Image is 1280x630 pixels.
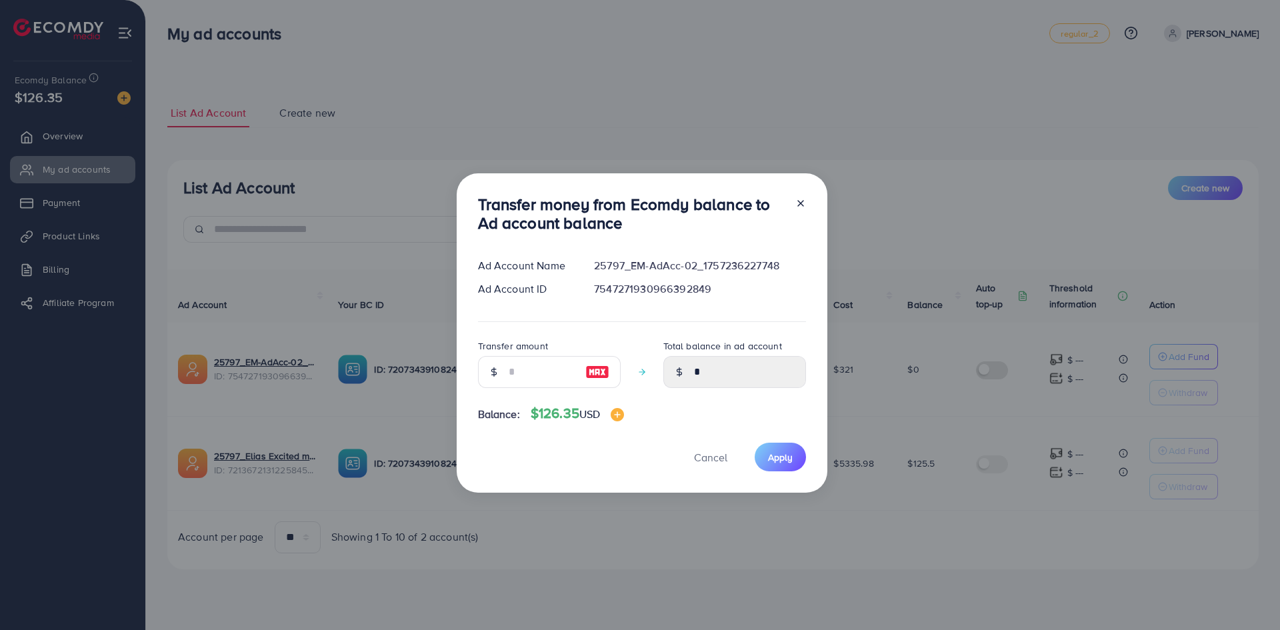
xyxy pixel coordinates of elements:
span: Cancel [694,450,727,465]
span: Apply [768,451,793,464]
iframe: Chat [1223,570,1270,620]
div: Ad Account ID [467,281,584,297]
div: 25797_EM-AdAcc-02_1757236227748 [583,258,816,273]
button: Apply [755,443,806,471]
label: Transfer amount [478,339,548,353]
button: Cancel [677,443,744,471]
div: Ad Account Name [467,258,584,273]
h3: Transfer money from Ecomdy balance to Ad account balance [478,195,785,233]
span: Balance: [478,407,520,422]
label: Total balance in ad account [663,339,782,353]
span: USD [579,407,600,421]
h4: $126.35 [531,405,625,422]
div: 7547271930966392849 [583,281,816,297]
img: image [585,364,609,380]
img: image [611,408,624,421]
